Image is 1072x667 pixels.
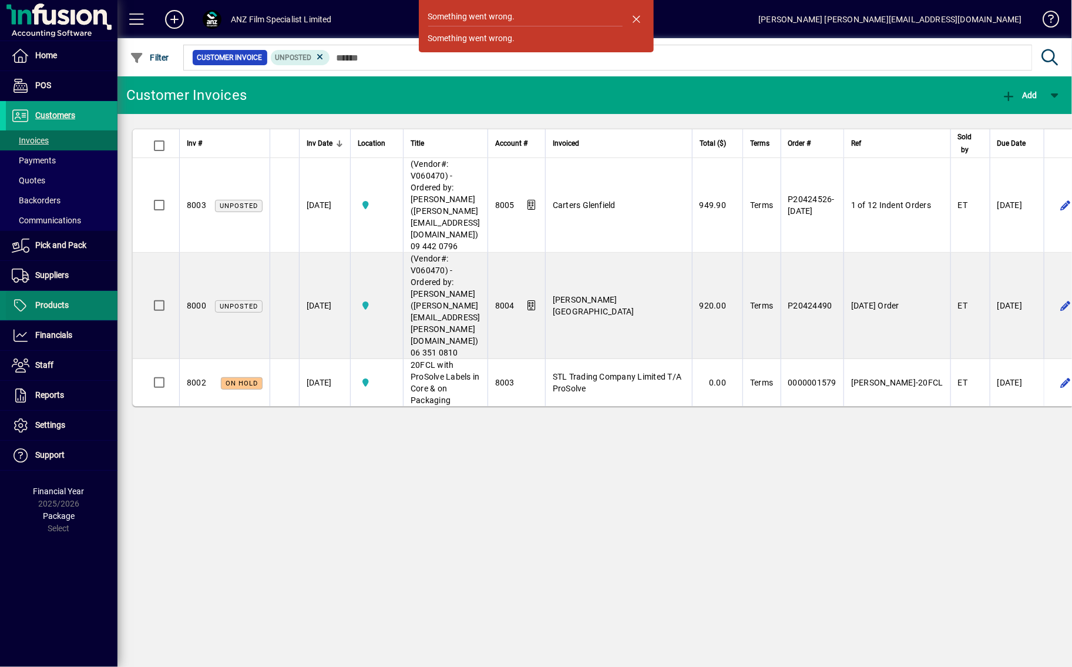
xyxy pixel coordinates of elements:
[6,170,117,190] a: Quotes
[958,130,972,156] span: Sold by
[958,200,968,210] span: ET
[851,137,861,150] span: Ref
[193,9,231,30] button: Profile
[35,360,53,370] span: Staff
[750,137,769,150] span: Terms
[12,176,45,185] span: Quotes
[187,137,202,150] span: Inv #
[226,380,258,387] span: On hold
[231,10,332,29] div: ANZ Film Specialist Limited
[6,321,117,350] a: Financials
[6,130,117,150] a: Invoices
[553,137,685,150] div: Invoiced
[358,137,385,150] span: Location
[35,81,51,90] span: POS
[187,200,206,210] span: 8003
[495,137,538,150] div: Account #
[271,50,330,65] mat-chip: Customer Invoice Status: Unposted
[307,137,343,150] div: Inv Date
[12,216,81,225] span: Communications
[6,351,117,380] a: Staff
[851,200,931,210] span: 1 of 12 Indent Orders
[990,253,1044,359] td: [DATE]
[35,330,72,340] span: Financials
[553,295,634,316] span: [PERSON_NAME] [GEOGRAPHIC_DATA]
[35,390,64,400] span: Reports
[187,137,263,150] div: Inv #
[758,10,1022,29] div: [PERSON_NAME] [PERSON_NAME][EMAIL_ADDRESS][DOMAIN_NAME]
[35,51,57,60] span: Home
[750,200,773,210] span: Terms
[692,253,743,359] td: 920.00
[358,299,396,312] span: AKL Warehouse
[851,137,943,150] div: Ref
[700,137,737,150] div: Total ($)
[35,450,65,460] span: Support
[299,359,350,406] td: [DATE]
[553,200,616,210] span: Carters Glenfield
[307,137,332,150] span: Inv Date
[851,301,899,310] span: [DATE] Order
[788,137,837,150] div: Order #
[788,378,837,387] span: 0000001579
[999,85,1040,106] button: Add
[851,378,943,387] span: [PERSON_NAME]-20FCL
[6,381,117,410] a: Reports
[12,136,49,145] span: Invoices
[6,210,117,230] a: Communications
[358,376,396,389] span: AKL Warehouse
[126,86,247,105] div: Customer Invoices
[958,130,983,156] div: Sold by
[35,300,69,310] span: Products
[6,261,117,290] a: Suppliers
[958,378,968,387] span: ET
[358,199,396,212] span: AKL Warehouse
[788,301,832,310] span: P20424490
[411,137,424,150] span: Title
[43,511,75,521] span: Package
[358,137,396,150] div: Location
[33,487,85,496] span: Financial Year
[6,441,117,470] a: Support
[299,158,350,253] td: [DATE]
[197,52,263,63] span: Customer Invoice
[275,53,312,62] span: Unposted
[788,137,811,150] span: Order #
[35,270,69,280] span: Suppliers
[6,231,117,260] a: Pick and Pack
[495,137,527,150] span: Account #
[692,359,743,406] td: 0.00
[130,53,169,62] span: Filter
[6,41,117,71] a: Home
[187,378,206,387] span: 8002
[35,420,65,430] span: Settings
[220,202,258,210] span: Unposted
[187,301,206,310] span: 8000
[990,359,1044,406] td: [DATE]
[495,200,515,210] span: 8005
[6,291,117,320] a: Products
[6,71,117,100] a: POS
[12,156,56,165] span: Payments
[1002,91,1037,100] span: Add
[700,137,726,150] span: Total ($)
[1034,2,1057,41] a: Knowledge Base
[553,372,682,393] span: STL Trading Company Limited T/A ProSolve
[127,47,172,68] button: Filter
[220,303,258,310] span: Unposted
[6,411,117,440] a: Settings
[6,190,117,210] a: Backorders
[411,159,480,251] span: (Vendor#: V060470) - Ordered by: [PERSON_NAME] ([PERSON_NAME][EMAIL_ADDRESS][DOMAIN_NAME]) 09 442...
[495,301,515,310] span: 8004
[299,253,350,359] td: [DATE]
[12,196,61,205] span: Backorders
[750,378,773,387] span: Terms
[495,378,515,387] span: 8003
[411,254,480,357] span: (Vendor#: V060470) - Ordered by: [PERSON_NAME] ([PERSON_NAME][EMAIL_ADDRESS][PERSON_NAME][DOMAIN_...
[692,158,743,253] td: 949.90
[997,137,1026,150] span: Due Date
[35,240,86,250] span: Pick and Pack
[411,360,480,405] span: 20FCL with ProSolve Labels in Core & on Packaging
[997,137,1037,150] div: Due Date
[750,301,773,310] span: Terms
